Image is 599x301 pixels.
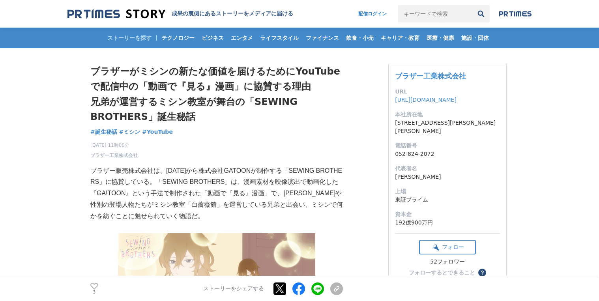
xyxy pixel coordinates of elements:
a: エンタメ [228,28,256,48]
dt: 本社所在地 [395,110,500,119]
p: ストーリーをシェアする [203,285,264,292]
a: 施設・団体 [458,28,492,48]
h2: 成果の裏側にあるストーリーをメディアに届ける [172,10,293,17]
a: ファイナンス [303,28,342,48]
a: ビジネス [198,28,227,48]
dt: 上場 [395,187,500,196]
span: #誕生秘話 [90,128,117,135]
img: prtimes [499,11,532,17]
button: フォロー [419,240,476,254]
dd: 052-824-2072 [395,150,500,158]
dt: URL [395,88,500,96]
dd: [PERSON_NAME] [395,173,500,181]
dd: 192億900万円 [395,219,500,227]
button: ？ [478,269,486,277]
span: 施設・団体 [458,34,492,41]
a: #誕生秘話 [90,128,117,136]
dt: 代表者名 [395,165,500,173]
a: #YouTube [142,128,173,136]
div: 52フォロワー [419,258,476,265]
a: [URL][DOMAIN_NAME] [395,97,457,103]
h1: ブラザーがミシンの新たな価値を届けるためにYouTubeで配信中の「動画で『見る』漫画」に協賛する理由 兄弟が運営するミシン教室が舞台の「SEWING BROTHERS」誕生秘話 [90,64,343,125]
span: #YouTube [142,128,173,135]
a: ブラザー工業株式会社 [90,152,138,159]
div: フォローするとできること [409,270,475,275]
span: ファイナンス [303,34,342,41]
a: #ミシン [119,128,140,136]
dt: 電話番号 [395,142,500,150]
input: キーワードで検索 [398,5,472,22]
span: ライフスタイル [257,34,302,41]
span: #ミシン [119,128,140,135]
img: 成果の裏側にあるストーリーをメディアに届ける [67,9,165,19]
span: ビジネス [198,34,227,41]
dt: 資本金 [395,210,500,219]
span: 医療・健康 [423,34,457,41]
p: 3 [90,290,98,294]
span: エンタメ [228,34,256,41]
dd: 東証プライム [395,196,500,204]
a: 飲食・小売 [343,28,377,48]
a: キャリア・教育 [378,28,423,48]
span: 飲食・小売 [343,34,377,41]
a: 配信ログイン [350,5,395,22]
p: ブラザー販売株式会社は、[DATE]から株式会社GATOONが制作する「SEWING BROTHERS」に協賛している。「SEWING BROTHERS」は、漫画素材を映像演出で動画化した『GA... [90,165,343,222]
a: 医療・健康 [423,28,457,48]
button: 検索 [472,5,490,22]
span: ？ [479,270,485,275]
a: ブラザー工業株式会社 [395,72,466,80]
dd: [STREET_ADDRESS][PERSON_NAME][PERSON_NAME] [395,119,500,135]
a: 成果の裏側にあるストーリーをメディアに届ける 成果の裏側にあるストーリーをメディアに届ける [67,9,293,19]
span: キャリア・教育 [378,34,423,41]
a: テクノロジー [158,28,198,48]
span: [DATE] 11時00分 [90,142,138,149]
span: テクノロジー [158,34,198,41]
a: ライフスタイル [257,28,302,48]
